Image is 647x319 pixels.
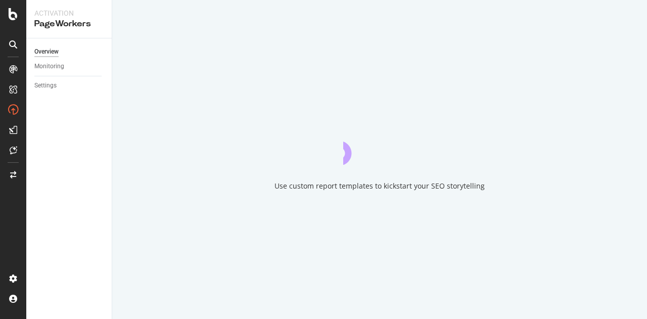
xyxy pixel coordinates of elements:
[34,61,105,72] a: Monitoring
[34,80,105,91] a: Settings
[34,47,105,57] a: Overview
[274,181,485,191] div: Use custom report templates to kickstart your SEO storytelling
[34,47,59,57] div: Overview
[34,80,57,91] div: Settings
[343,128,416,165] div: animation
[34,18,104,30] div: PageWorkers
[34,61,64,72] div: Monitoring
[34,8,104,18] div: Activation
